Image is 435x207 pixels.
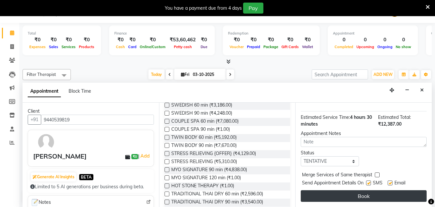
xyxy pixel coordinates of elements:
[355,36,376,44] div: 0
[228,31,315,36] div: Redemption
[172,45,194,49] span: Petty cash
[28,36,47,44] div: ₹0
[28,108,154,115] div: Client
[245,45,262,49] span: Prepaid
[27,72,56,77] span: Filter Therapist
[171,118,239,126] span: COUPLE SPA 60 min (₹7,080.00)
[199,45,209,49] span: Due
[198,36,210,44] div: ₹0
[148,69,165,79] span: Today
[47,45,60,49] span: Sales
[79,174,93,180] span: BETA
[245,36,262,44] div: ₹0
[300,36,315,44] div: ₹0
[378,114,411,120] span: Estimated Total:
[301,114,350,120] span: Estimated Service Time:
[138,36,167,44] div: ₹0
[171,182,234,191] span: HOT STONE THERAPY (₹1.00)
[69,88,91,94] span: Block Time
[114,45,127,49] span: Cash
[77,36,96,44] div: ₹0
[60,45,77,49] span: Services
[171,174,241,182] span: MYO SIGNATURE 120 min (₹1.00)
[300,45,315,49] span: Wallet
[373,180,383,188] span: SMS
[301,190,427,202] button: Book
[31,172,76,181] button: Generate AI Insights
[179,72,191,77] span: Fri
[165,5,242,12] div: You have a payment due from 4 days
[171,191,263,199] span: TRADITIONAL THAI DRY 60 min (₹2,596.00)
[30,183,151,190] div: Limited to 5 AI generations per business during beta.
[138,152,151,160] span: |
[376,45,394,49] span: Ongoing
[378,121,402,127] span: ₹12,387.00
[228,45,245,49] span: Voucher
[33,151,87,161] div: [PERSON_NAME]
[127,36,138,44] div: ₹0
[302,171,372,180] span: Merge Services of Same therapist
[114,31,210,36] div: Finance
[37,133,55,151] img: avatar
[171,142,237,150] span: TWIN BODY 90 min (₹7,670.00)
[171,110,232,118] span: SWEDISH 90 min (₹4,248.00)
[301,150,359,156] div: Status
[171,126,230,134] span: COUPLE SPA 90 min (₹1.00)
[138,45,167,49] span: Online/Custom
[31,198,51,207] span: Notes
[28,115,41,125] button: +91
[394,36,413,44] div: 0
[28,31,96,36] div: Total
[417,85,427,95] button: Close
[47,36,60,44] div: ₹0
[41,115,154,125] input: Search by Name/Mobile/Email/Code
[228,36,245,44] div: ₹0
[28,45,47,49] span: Expenses
[262,36,280,44] div: ₹0
[139,152,151,160] a: Add
[114,36,127,44] div: ₹0
[243,3,263,14] button: Pay
[333,36,355,44] div: 0
[262,45,280,49] span: Package
[301,130,427,137] div: Appointment Notes
[77,45,96,49] span: Products
[394,180,405,188] span: Email
[191,70,223,79] input: 2025-10-03
[171,199,263,207] span: TRADITIONAL THAI DRY 90 min (₹3,540.00)
[374,72,392,77] span: ADD NEW
[171,134,237,142] span: TWIN BODY 60 min (₹5,192.00)
[171,166,247,174] span: MYO SIGNATURE 90 min (₹4,838.00)
[28,86,61,97] span: Appointment
[171,150,256,158] span: STRESS RELIEVING {OFFER} (₹4,129.00)
[127,45,138,49] span: Card
[171,102,232,110] span: SWEDISH 60 min (₹3,186.00)
[333,31,413,36] div: Appointment
[60,36,77,44] div: ₹0
[333,45,355,49] span: Completed
[131,154,138,159] span: ₹0
[372,70,394,79] button: ADD NEW
[376,36,394,44] div: 0
[394,45,413,49] span: No show
[171,158,237,166] span: STRESS RELIEVING (₹5,310.00)
[167,36,198,44] div: ₹53,60,462
[280,36,300,44] div: ₹0
[280,45,300,49] span: Gift Cards
[355,45,376,49] span: Upcoming
[312,69,368,79] input: Search Appointment
[302,180,364,188] span: Send Appointment Details On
